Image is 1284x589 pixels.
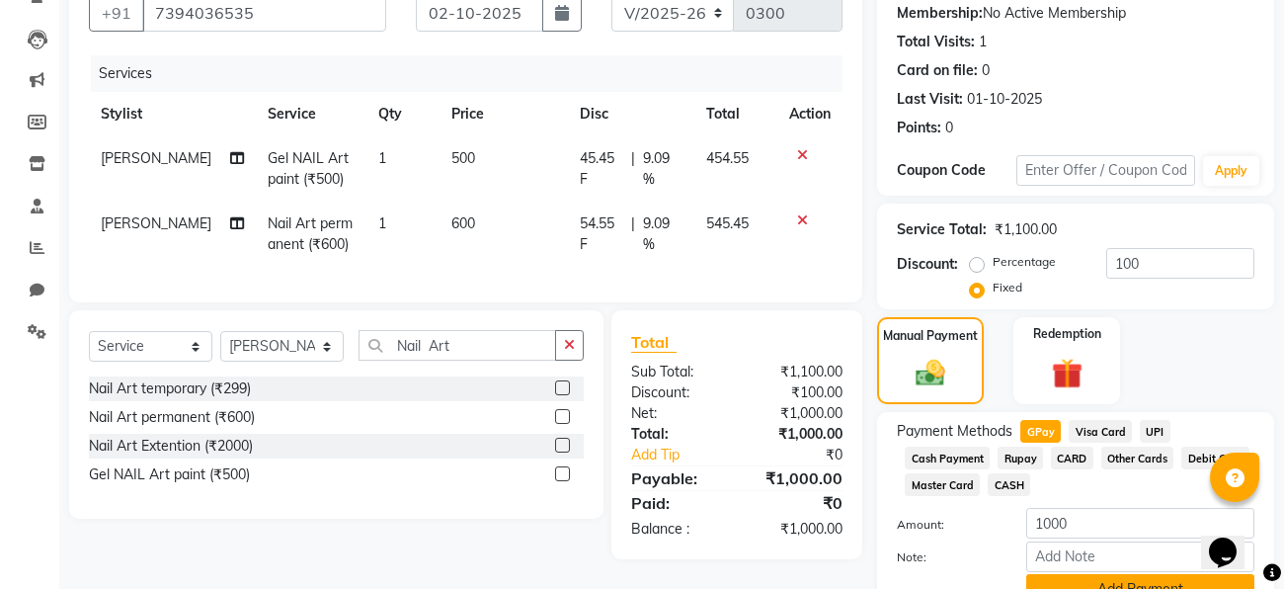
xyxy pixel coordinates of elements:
[1016,155,1195,186] input: Enter Offer / Coupon Code
[905,447,990,469] span: Cash Payment
[897,32,975,52] div: Total Visits:
[359,330,556,361] input: Search or Scan
[1033,325,1101,343] label: Redemption
[1042,355,1092,393] img: _gift.svg
[897,219,987,240] div: Service Total:
[897,118,941,138] div: Points:
[580,213,623,255] span: 54.55 F
[737,362,857,382] div: ₹1,100.00
[882,548,1011,566] label: Note:
[982,60,990,81] div: 0
[988,473,1030,496] span: CASH
[1020,420,1061,443] span: GPay
[907,357,954,390] img: _cash.svg
[580,148,623,190] span: 45.45 F
[979,32,987,52] div: 1
[451,149,475,167] span: 500
[268,214,353,253] span: Nail Art permanent (₹600)
[616,491,737,515] div: Paid:
[897,89,963,110] div: Last Visit:
[1201,510,1264,569] iframe: chat widget
[1101,447,1174,469] span: Other Cards
[1026,508,1254,539] input: Amount
[737,491,857,515] div: ₹0
[1181,447,1249,469] span: Debit Card
[737,466,857,490] div: ₹1,000.00
[616,519,737,540] div: Balance :
[897,3,1254,24] div: No Active Membership
[757,445,857,465] div: ₹0
[897,254,958,275] div: Discount:
[694,92,777,136] th: Total
[993,253,1056,271] label: Percentage
[378,149,386,167] span: 1
[706,149,749,167] span: 454.55
[882,516,1011,534] label: Amount:
[1051,447,1093,469] span: CARD
[945,118,953,138] div: 0
[883,327,978,345] label: Manual Payment
[897,60,978,81] div: Card on file:
[378,214,386,232] span: 1
[998,447,1043,469] span: Rupay
[905,473,980,496] span: Master Card
[568,92,694,136] th: Disc
[995,219,1057,240] div: ₹1,100.00
[631,148,635,190] span: |
[89,92,256,136] th: Stylist
[643,213,682,255] span: 9.09 %
[268,149,349,188] span: Gel NAIL Art paint (₹500)
[1026,542,1254,572] input: Add Note
[89,436,253,457] div: Nail Art Extention (₹2000)
[89,379,251,399] div: Nail Art temporary (₹299)
[737,519,857,540] div: ₹1,000.00
[616,382,737,403] div: Discount:
[1069,420,1132,443] span: Visa Card
[897,421,1012,442] span: Payment Methods
[101,214,211,232] span: [PERSON_NAME]
[91,55,857,92] div: Services
[616,362,737,382] div: Sub Total:
[737,403,857,424] div: ₹1,000.00
[1203,156,1259,186] button: Apply
[631,213,635,255] span: |
[440,92,568,136] th: Price
[777,92,843,136] th: Action
[366,92,440,136] th: Qty
[897,160,1016,181] div: Coupon Code
[706,214,749,232] span: 545.45
[616,424,737,445] div: Total:
[89,464,250,485] div: Gel NAIL Art paint (₹500)
[89,407,255,428] div: Nail Art permanent (₹600)
[897,3,983,24] div: Membership:
[256,92,366,136] th: Service
[1140,420,1170,443] span: UPI
[451,214,475,232] span: 600
[967,89,1042,110] div: 01-10-2025
[993,279,1022,296] label: Fixed
[643,148,682,190] span: 9.09 %
[616,466,737,490] div: Payable:
[737,382,857,403] div: ₹100.00
[631,332,677,353] span: Total
[616,445,758,465] a: Add Tip
[616,403,737,424] div: Net:
[737,424,857,445] div: ₹1,000.00
[101,149,211,167] span: [PERSON_NAME]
